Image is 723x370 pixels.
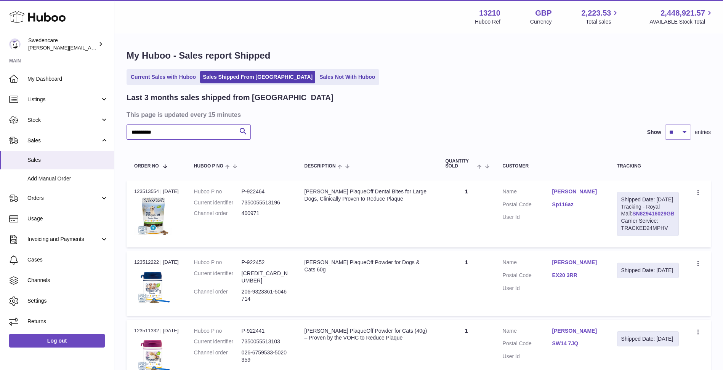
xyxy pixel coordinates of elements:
div: 123512222 | [DATE] [134,259,179,266]
span: 2,223.53 [582,8,611,18]
dt: Current identifier [194,199,242,206]
span: Quantity Sold [446,159,476,169]
dt: Channel order [194,288,242,303]
label: Show [647,129,661,136]
strong: GBP [535,8,551,18]
img: daniel.corbridge@swedencare.co.uk [9,38,21,50]
span: entries [695,129,711,136]
dd: 206-9323361-5046714 [242,288,289,303]
a: Sp116az [552,201,602,208]
span: 2,448,921.57 [660,8,705,18]
span: Order No [134,164,159,169]
div: Tracking [617,164,679,169]
a: [PERSON_NAME] [552,188,602,195]
span: Cases [27,256,108,263]
dt: Postal Code [503,201,552,210]
span: Invoicing and Payments [27,236,100,243]
dt: Postal Code [503,272,552,281]
div: Swedencare [28,37,97,51]
dt: Current identifier [194,338,242,345]
span: [PERSON_NAME][EMAIL_ADDRESS][PERSON_NAME][DOMAIN_NAME] [28,45,194,51]
h2: Last 3 months sales shipped from [GEOGRAPHIC_DATA] [127,92,333,103]
span: Stock [27,116,100,124]
a: SN829416029GB [632,211,675,217]
dd: 7350055513103 [242,338,289,345]
span: Sales [27,156,108,164]
dd: 400971 [242,210,289,217]
span: Sales [27,137,100,144]
div: 123511332 | [DATE] [134,327,179,334]
dd: P-922452 [242,259,289,266]
h3: This page is updated every 15 minutes [127,110,709,119]
dt: Huboo P no [194,327,242,335]
h1: My Huboo - Sales report Shipped [127,49,711,62]
a: Sales Shipped From [GEOGRAPHIC_DATA] [200,71,315,83]
img: $_57.JPG [134,268,172,306]
div: Shipped Date: [DATE] [621,267,675,274]
span: Settings [27,297,108,305]
span: Returns [27,318,108,325]
dt: Channel order [194,349,242,364]
span: Orders [27,195,100,202]
div: [PERSON_NAME] PlaqueOff Dental Bites for Large Dogs, Clinically Proven to Reduce Plaque [305,188,430,203]
a: Log out [9,334,105,348]
a: SW14 7JQ [552,340,602,347]
span: Usage [27,215,108,222]
div: Carrier Service: TRACKED24MPHV [621,217,675,232]
dt: Huboo P no [194,188,242,195]
span: Description [305,164,336,169]
dt: User Id [503,285,552,292]
span: Huboo P no [194,164,223,169]
dd: [CREDIT_CARD_NUMBER] [242,270,289,284]
div: Shipped Date: [DATE] [621,335,675,343]
dt: Name [503,327,552,337]
div: [PERSON_NAME] PlaqueOff Powder for Dogs & Cats 60g [305,259,430,273]
div: Customer [503,164,602,169]
a: Current Sales with Huboo [128,71,199,83]
dd: P-922441 [242,327,289,335]
dt: Name [503,259,552,268]
dd: 026-6759533-5020359 [242,349,289,364]
div: Huboo Ref [475,18,500,26]
strong: 13210 [479,8,500,18]
dt: Current identifier [194,270,242,284]
span: My Dashboard [27,75,108,83]
dt: User Id [503,214,552,221]
dd: P-922464 [242,188,289,195]
img: $_57.JPG [134,197,172,235]
a: EX20 3RR [552,272,602,279]
a: [PERSON_NAME] [552,259,602,266]
div: Tracking - Royal Mail: [617,192,679,236]
dt: Postal Code [503,340,552,349]
dd: 7350055513196 [242,199,289,206]
span: Add Manual Order [27,175,108,182]
dt: User Id [503,353,552,360]
span: Listings [27,96,100,103]
span: AVAILABLE Stock Total [649,18,714,26]
div: [PERSON_NAME] PlaqueOff Powder for Cats (40g) – Proven by the VOHC to Reduce Plaque [305,327,430,342]
a: [PERSON_NAME] [552,327,602,335]
div: 123513554 | [DATE] [134,188,179,195]
a: 2,223.53 Total sales [582,8,620,26]
div: Shipped Date: [DATE] [621,196,675,203]
dt: Huboo P no [194,259,242,266]
span: Channels [27,277,108,284]
a: Sales Not With Huboo [317,71,378,83]
span: Total sales [586,18,620,26]
td: 1 [438,180,495,247]
dt: Channel order [194,210,242,217]
dt: Name [503,188,552,197]
div: Currency [530,18,552,26]
td: 1 [438,251,495,316]
a: 2,448,921.57 AVAILABLE Stock Total [649,8,714,26]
